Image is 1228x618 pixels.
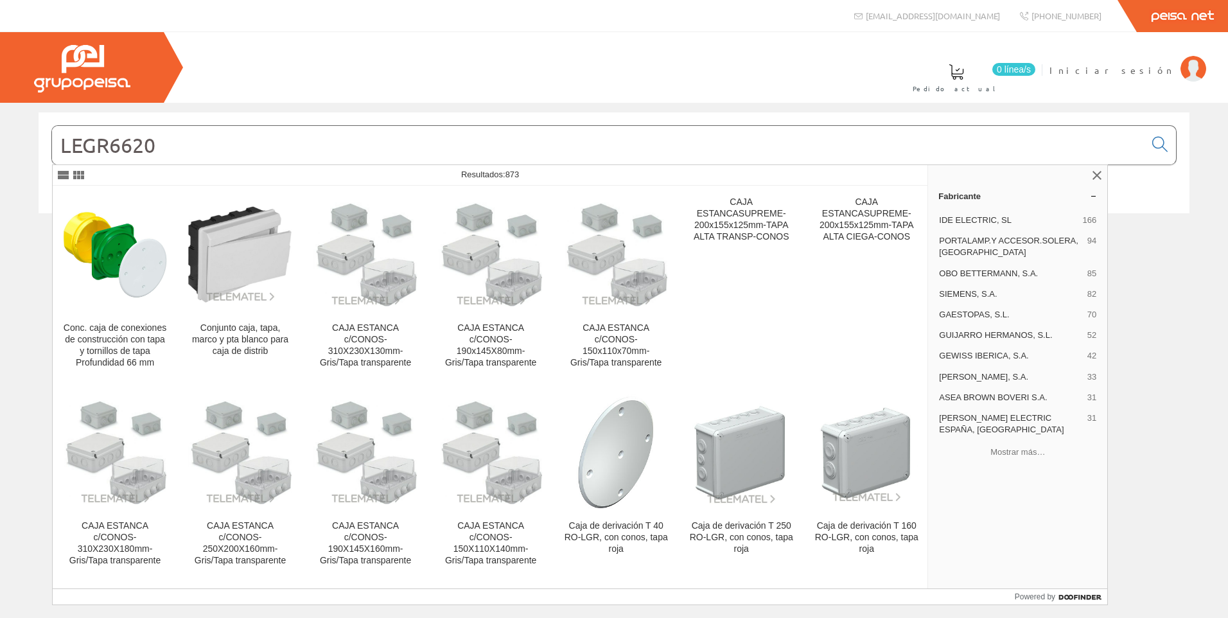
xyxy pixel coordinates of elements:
img: Caja de derivación T 160 RO-LGR, con conos, tapa roja [814,402,918,504]
span: 52 [1087,330,1096,341]
span: GUIJARRO HERMANOS, S.L. [939,330,1082,341]
div: Caja de derivación T 40 RO-LGR, con conos, tapa roja [564,520,668,555]
input: Buscar... [52,126,1145,164]
img: CAJA ESTANCA c/CONOS-310X230X180mm-Gris/Tapa transparente [63,400,167,504]
div: Caja de derivación T 250 RO-LGR, con conos, tapa roja [689,520,793,555]
div: CAJA ESTANCA c/CONOS-310X230X130mm-Gris/Tapa transparente [313,322,417,369]
div: CAJA ESTANCA c/CONOS-150x110x70mm-Gris/Tapa transparente [564,322,668,369]
a: Caja de derivación T 250 RO-LGR, con conos, tapa roja Caja de derivación T 250 RO-LGR, con conos,... [679,384,803,581]
img: Caja de derivación T 250 RO-LGR, con conos, tapa roja [689,400,793,504]
a: Conc. caja de conexiones de construcción con tapa y tornillos de tapa Profundidad 66 mm Conc. caj... [53,186,177,384]
a: CAJA ESTANCASUPREME-200x155x125mm-TAPA ALTA TRANSP-CONOS [679,186,803,384]
span: 31 [1087,392,1096,403]
div: CAJA ESTANCASUPREME-200x155x125mm-TAPA ALTA TRANSP-CONOS [689,197,793,243]
span: 873 [505,170,520,179]
div: CAJA ESTANCA c/CONOS-190X145X160mm-Gris/Tapa transparente [313,520,417,567]
span: 31 [1087,412,1096,436]
img: CAJA ESTANCA c/CONOS-150X110X140mm-Gris/Tapa transparente [439,400,543,504]
span: 166 [1083,215,1097,226]
button: Mostrar más… [933,441,1102,463]
a: Caja de derivación T 40 RO-LGR, con conos, tapa roja Caja de derivación T 40 RO-LGR, con conos, t... [554,384,678,581]
img: CAJA ESTANCA c/CONOS-150x110x70mm-Gris/Tapa transparente [564,202,668,306]
div: CAJA ESTANCA c/CONOS-190x145X80mm-Gris/Tapa transparente [439,322,543,369]
span: SIEMENS, S.A. [939,288,1082,300]
img: Grupo Peisa [34,45,130,93]
span: Iniciar sesión [1049,64,1174,76]
span: ASEA BROWN BOVERI S.A. [939,392,1082,403]
a: Iniciar sesión [1049,53,1206,66]
span: PORTALAMP.Y ACCESOR.SOLERA, [GEOGRAPHIC_DATA] [939,235,1082,258]
a: Fabricante [928,186,1107,206]
span: 70 [1087,309,1096,321]
div: CAJA ESTANCASUPREME-200x155x125mm-TAPA ALTA CIEGA-CONOS [814,197,918,243]
span: [PERSON_NAME] ELECTRIC ESPAÑA, [GEOGRAPHIC_DATA] [939,412,1082,436]
a: CAJA ESTANCA c/CONOS-310X230X130mm-Gris/Tapa transparente CAJA ESTANCA c/CONOS-310X230X130mm-Gris... [303,186,428,384]
div: © Grupo Peisa [39,229,1189,240]
div: CAJA ESTANCA c/CONOS-310X230X180mm-Gris/Tapa transparente [63,520,167,567]
span: 82 [1087,288,1096,300]
img: Caja de derivación T 40 RO-LGR, con conos, tapa roja [576,394,656,510]
span: 85 [1087,268,1096,279]
a: CAJA ESTANCA c/CONOS-150x110x70mm-Gris/Tapa transparente CAJA ESTANCA c/CONOS-150x110x70mm-Gris/T... [554,186,678,384]
span: 0 línea/s [992,63,1035,76]
div: Caja de derivación T 160 RO-LGR, con conos, tapa roja [814,520,918,555]
span: Powered by [1015,591,1055,603]
img: CAJA ESTANCA c/CONOS-190x145X80mm-Gris/Tapa transparente [439,202,543,306]
a: Conjunto caja, tapa, marco y pta blanco para caja de distrib Conjunto caja, tapa, marco y pta bla... [178,186,303,384]
a: Caja de derivación T 160 RO-LGR, con conos, tapa roja Caja de derivación T 160 RO-LGR, con conos,... [804,384,929,581]
a: CAJA ESTANCA c/CONOS-150X110X140mm-Gris/Tapa transparente CAJA ESTANCA c/CONOS-150X110X140mm-Gris... [428,384,553,581]
a: CAJA ESTANCASUPREME-200x155x125mm-TAPA ALTA CIEGA-CONOS [804,186,929,384]
span: Resultados: [461,170,519,179]
img: CAJA ESTANCA c/CONOS-190X145X160mm-Gris/Tapa transparente [313,400,417,504]
span: GAESTOPAS, S.L. [939,309,1082,321]
span: 33 [1087,371,1096,383]
a: CAJA ESTANCA c/CONOS-250X200X160mm-Gris/Tapa transparente CAJA ESTANCA c/CONOS-250X200X160mm-Gris... [178,384,303,581]
div: CAJA ESTANCA c/CONOS-150X110X140mm-Gris/Tapa transparente [439,520,543,567]
a: CAJA ESTANCA c/CONOS-190x145X80mm-Gris/Tapa transparente CAJA ESTANCA c/CONOS-190x145X80mm-Gris/T... [428,186,553,384]
img: Conjunto caja, tapa, marco y pta blanco para caja de distrib [188,206,292,302]
span: [PHONE_NUMBER] [1031,10,1101,21]
span: IDE ELECTRIC, SL [939,215,1077,226]
span: 42 [1087,350,1096,362]
span: Pedido actual [913,82,1000,95]
a: Powered by [1015,589,1108,605]
img: Conc. caja de conexiones de construcción con tapa y tornillos de tapa Profundidad 66 mm [63,202,167,306]
span: GEWISS IBERICA, S.A. [939,350,1082,362]
span: 94 [1087,235,1096,258]
div: Conc. caja de conexiones de construcción con tapa y tornillos de tapa Profundidad 66 mm [63,322,167,369]
div: CAJA ESTANCA c/CONOS-250X200X160mm-Gris/Tapa transparente [188,520,292,567]
span: [PERSON_NAME], S.A. [939,371,1082,383]
span: [EMAIL_ADDRESS][DOMAIN_NAME] [866,10,1000,21]
div: Conjunto caja, tapa, marco y pta blanco para caja de distrib [188,322,292,357]
a: CAJA ESTANCA c/CONOS-310X230X180mm-Gris/Tapa transparente CAJA ESTANCA c/CONOS-310X230X180mm-Gris... [53,384,177,581]
img: CAJA ESTANCA c/CONOS-250X200X160mm-Gris/Tapa transparente [188,400,292,504]
a: CAJA ESTANCA c/CONOS-190X145X160mm-Gris/Tapa transparente CAJA ESTANCA c/CONOS-190X145X160mm-Gris... [303,384,428,581]
span: OBO BETTERMANN, S.A. [939,268,1082,279]
img: CAJA ESTANCA c/CONOS-310X230X130mm-Gris/Tapa transparente [313,202,417,306]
